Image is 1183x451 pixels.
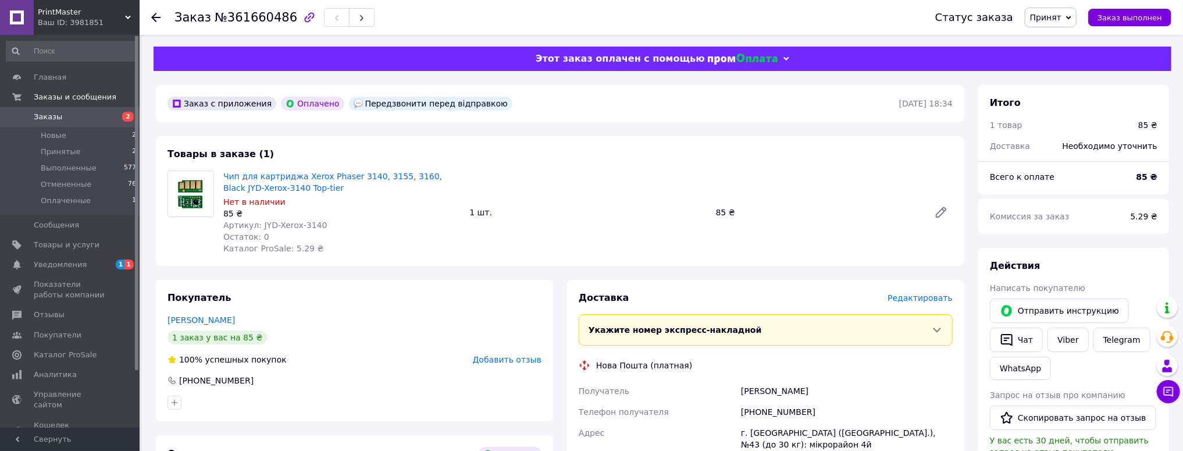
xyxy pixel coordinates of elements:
[579,407,669,417] span: Телефон получателя
[223,172,442,193] a: Чип для картриджа Xerox Phaser 3140, 3155, 3160, Black JYD-Xerox-3140 Top-tier
[1138,119,1157,131] div: 85 ₴
[122,112,134,122] span: 2
[34,370,77,380] span: Аналитика
[34,420,108,441] span: Кошелек компании
[739,402,955,422] div: [PHONE_NUMBER]
[34,389,108,410] span: Управление сайтом
[132,147,136,157] span: 2
[888,293,953,303] span: Редактировать
[34,310,65,320] span: Отзывы
[168,148,274,159] span: Товары в заказе (1)
[34,72,66,83] span: Главная
[34,350,97,360] span: Каталог ProSale
[34,260,87,270] span: Уведомления
[1098,13,1162,22] span: Заказ выполнен
[168,97,276,111] div: Заказ с приложения
[34,240,99,250] span: Товары и услуги
[708,54,778,65] img: evopay logo
[38,7,125,17] span: PrintMaster
[1136,172,1157,182] b: 85 ₴
[935,12,1013,23] div: Статус заказа
[349,97,512,111] div: Передзвонити перед відправкою
[1056,133,1164,159] div: Необходимо уточнить
[128,179,136,190] span: 76
[990,283,1085,293] span: Написать покупателю
[1030,13,1061,22] span: Принят
[124,260,134,269] span: 1
[711,204,925,221] div: 85 ₴
[929,201,953,224] a: Редактировать
[990,357,1051,380] a: WhatsApp
[41,196,91,206] span: Оплаченные
[168,354,287,365] div: успешных покупок
[223,197,286,207] span: Нет в наличии
[151,12,161,23] div: Вернуться назад
[990,97,1021,108] span: Итого
[223,232,269,242] span: Остаток: 0
[215,10,297,24] span: №361660486
[739,381,955,402] div: [PERSON_NAME]
[1093,328,1150,352] a: Telegram
[1131,212,1157,221] span: 5.29 ₴
[116,260,125,269] span: 1
[178,375,255,386] div: [PHONE_NUMBER]
[1088,9,1171,26] button: Заказ выполнен
[41,130,66,141] span: Новые
[41,163,97,173] span: Выполненные
[34,220,79,230] span: Сообщения
[990,390,1125,400] span: Запрос на отзыв про компанию
[168,331,267,345] div: 1 заказ у вас на 85 ₴
[223,208,460,219] div: 85 ₴
[990,212,1070,221] span: Комиссия за заказ
[990,120,1022,130] span: 1 товар
[990,141,1030,151] span: Доставка
[132,130,136,141] span: 2
[1047,328,1088,352] a: Viber
[34,279,108,300] span: Показатели работы компании
[34,112,62,122] span: Заказы
[223,244,323,253] span: Каталог ProSale: 5.29 ₴
[536,53,705,64] span: Этот заказ оплачен с помощью
[593,360,695,371] div: Нова Пошта (платная)
[990,406,1156,430] button: Скопировать запрос на отзыв
[41,147,81,157] span: Принятые
[168,315,235,325] a: [PERSON_NAME]
[168,177,213,211] img: Чип для картриджа Xerox Phaser 3140, 3155, 3160, Black JYD-Xerox-3140 Top-tier
[34,330,81,340] span: Покупатели
[990,260,1041,271] span: Действия
[168,292,231,303] span: Покупатель
[41,179,91,190] span: Отмененные
[38,17,140,28] div: Ваш ID: 3981851
[589,325,762,335] span: Укажите номер экспресс-накладной
[579,386,629,396] span: Получатель
[34,92,116,102] span: Заказы и сообщения
[990,328,1043,352] button: Чат
[1157,380,1180,403] button: Чат с покупателем
[990,172,1054,182] span: Всего к оплате
[223,221,327,230] span: Артикул: JYD-Xerox-3140
[281,97,344,111] div: Оплачено
[174,10,211,24] span: Заказ
[473,355,541,364] span: Добавить отзыв
[579,428,604,438] span: Адрес
[465,204,711,221] div: 1 шт.
[132,196,136,206] span: 1
[354,99,363,108] img: :speech_balloon:
[990,299,1129,323] button: Отправить инструкцию
[179,355,202,364] span: 100%
[899,99,953,108] time: [DATE] 18:34
[124,163,136,173] span: 577
[6,41,137,62] input: Поиск
[579,292,629,303] span: Доставка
